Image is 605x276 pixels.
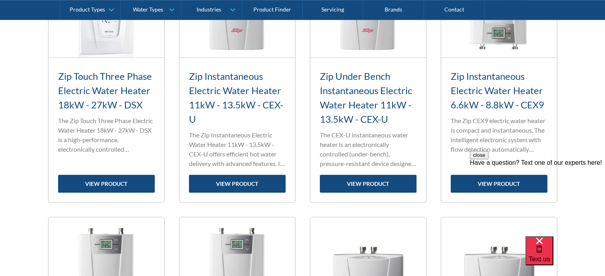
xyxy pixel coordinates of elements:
p: The Zip Touch Three Phase Electric Water Heater 18kW - 27kW - DSX is a high-performance, electron... [58,116,155,154]
p: The Zip CEX9 electric water heater is compact and instantaneous. The intelligent electronic syste... [451,116,547,154]
a: view product [189,175,286,193]
iframe: podium webchat widget bubble [525,236,605,276]
div: Water Types [133,6,163,13]
div: Industries [196,6,221,13]
p: The CEX-U instantaneous water heater is an electronically controlled (under-bench), pressure-resi... [320,130,416,168]
h3: Zip Under Bench Instantaneous Electric Water Heater 11kW - 13.5kW - CEX-U [320,69,416,126]
h3: Zip Instantaneous Electric Water Heater 6.6kW - 8.8kW - CEX9 [451,69,547,112]
a: view product [58,175,155,193]
a: view product [320,175,416,193]
p: The Zip Instantaneous Electric Water Heater 11kW - 13.5kW - CEX-U offers efficient hot water deli... [189,130,286,168]
h3: Zip Touch Three Phase Electric Water Heater 18kW - 27kW - DSX [58,69,155,112]
h3: Zip Instantaneous Electric Water Heater 11kW - 13.5kW - CEX-U [189,69,286,126]
iframe: podium webchat widget prompt [470,151,605,246]
a: view product [451,175,547,193]
div: Product Types [70,6,105,13]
